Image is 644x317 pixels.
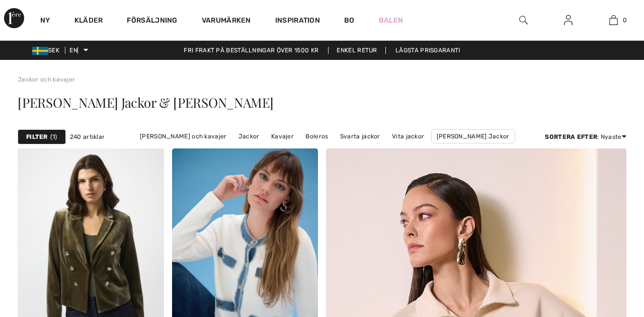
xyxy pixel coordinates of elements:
a: Fri frakt på beställningar över 1500 kr [176,47,327,54]
a: Försäljning [127,16,177,27]
img: sök på webbplatsen [519,14,528,26]
font: Inspiration [275,16,320,25]
font: EN [69,47,77,54]
font: Enkel retur [337,47,377,54]
font: SEK [48,47,59,54]
a: Logga in [556,14,581,27]
font: Kläder [74,16,103,25]
font: 1 [52,133,55,140]
font: : Nyaste [597,133,621,140]
font: Sortera efter [545,133,597,140]
a: Vita jackor [387,130,429,143]
a: Varumärken [202,16,251,27]
font: Vita jackor [392,133,424,140]
a: Kläder [74,16,103,27]
a: Boleros [300,130,333,143]
img: Min information [564,14,573,26]
a: Bo [344,15,355,26]
font: Bo [344,16,355,25]
a: [PERSON_NAME] och kavajer [135,130,232,143]
font: [PERSON_NAME] och kavajer [140,133,227,140]
font: 240 artiklar [70,133,105,140]
a: Jackor [233,130,265,143]
a: 0 [591,14,635,26]
font: Ny [40,16,50,25]
font: Filter [26,133,48,140]
font: [PERSON_NAME] Jackor & [PERSON_NAME] [18,94,274,111]
a: Svarta jackor [335,130,385,143]
font: Fri frakt på beställningar över 1500 kr [184,47,318,54]
font: Svarta jackor [340,133,380,140]
font: Kavajer [271,133,294,140]
font: [PERSON_NAME] Jackor [437,133,510,140]
font: Varumärken [202,16,251,25]
a: Lägsta prisgaranti [387,47,468,54]
img: Min väska [609,14,618,26]
img: Svenska Frona [32,47,48,55]
a: Ny [40,16,50,27]
font: Jackor [238,133,260,140]
a: [PERSON_NAME] Jackor [431,129,515,143]
a: Jackor och kavajer [18,76,75,83]
font: Balen [379,16,404,25]
font: Lägsta prisgaranti [395,47,460,54]
font: Boleros [305,133,328,140]
font: 0 [623,17,627,24]
a: Kavajer [266,130,299,143]
font: Försäljning [127,16,177,25]
a: Balen [379,15,404,26]
a: Enkel retur [328,47,385,54]
img: 1ère Avenue [4,8,24,28]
